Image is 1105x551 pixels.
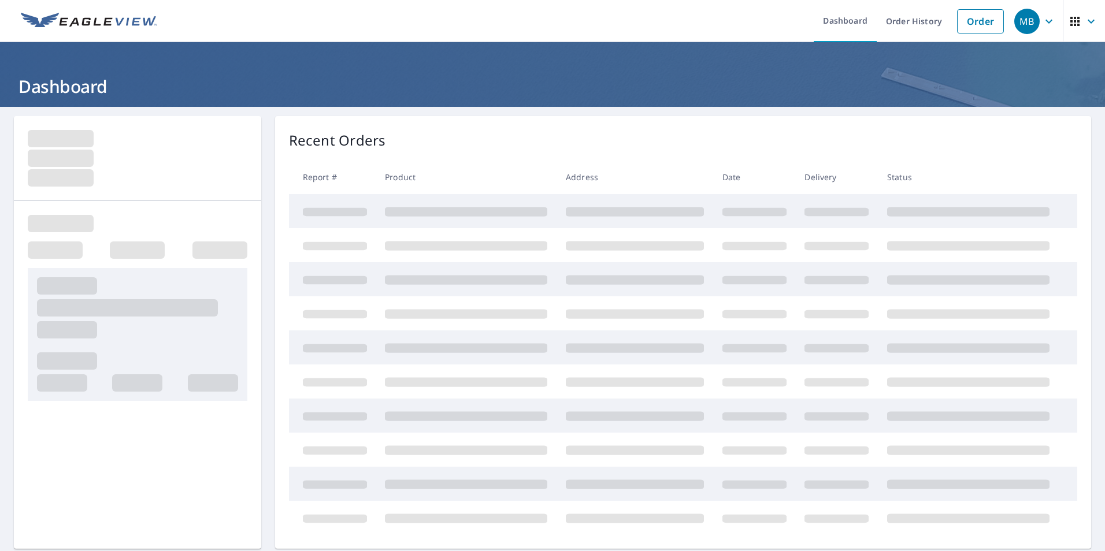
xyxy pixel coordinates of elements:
img: EV Logo [21,13,157,30]
a: Order [957,9,1004,33]
th: Date [713,160,796,194]
th: Delivery [795,160,878,194]
p: Recent Orders [289,130,386,151]
th: Address [557,160,713,194]
th: Product [376,160,557,194]
h1: Dashboard [14,75,1091,98]
div: MB [1014,9,1040,34]
th: Report # [289,160,376,194]
th: Status [878,160,1059,194]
